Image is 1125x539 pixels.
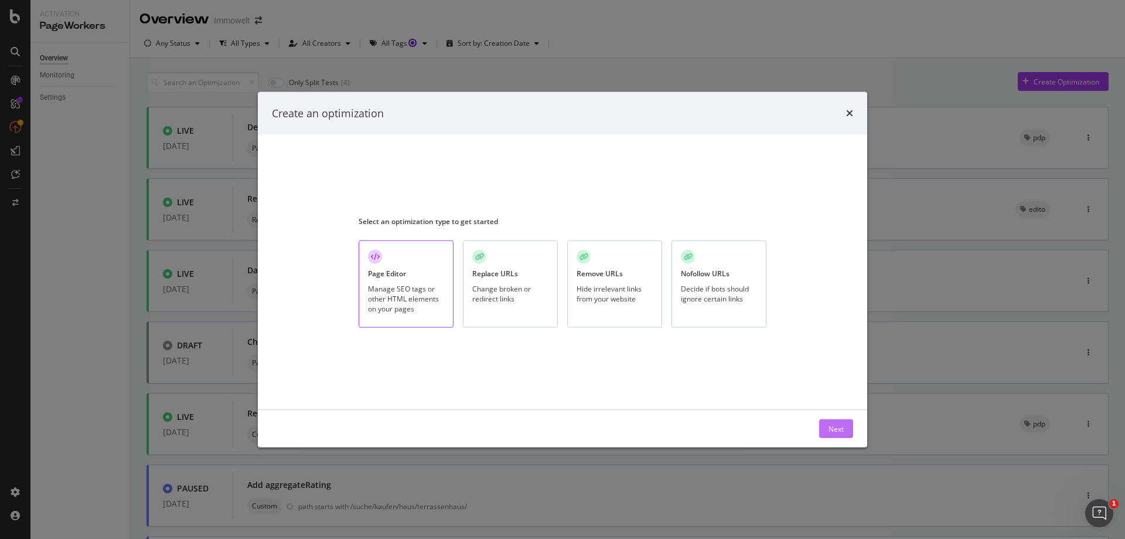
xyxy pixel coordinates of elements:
[472,283,548,303] div: Change broken or redirect links
[272,106,384,121] div: Create an optimization
[1109,499,1119,509] span: 1
[359,216,766,226] div: Select an optimization type to get started
[368,269,406,279] div: Page Editor
[368,283,444,313] div: Manage SEO tags or other HTML elements on your pages
[577,269,623,279] div: Remove URLs
[829,423,844,433] div: Next
[472,269,518,279] div: Replace URLs
[819,419,853,438] button: Next
[846,106,853,121] div: times
[1085,499,1113,527] iframe: Intercom live chat
[681,269,729,279] div: Nofollow URLs
[577,283,653,303] div: Hide irrelevant links from your website
[681,283,757,303] div: Decide if bots should ignore certain links
[258,91,867,448] div: modal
